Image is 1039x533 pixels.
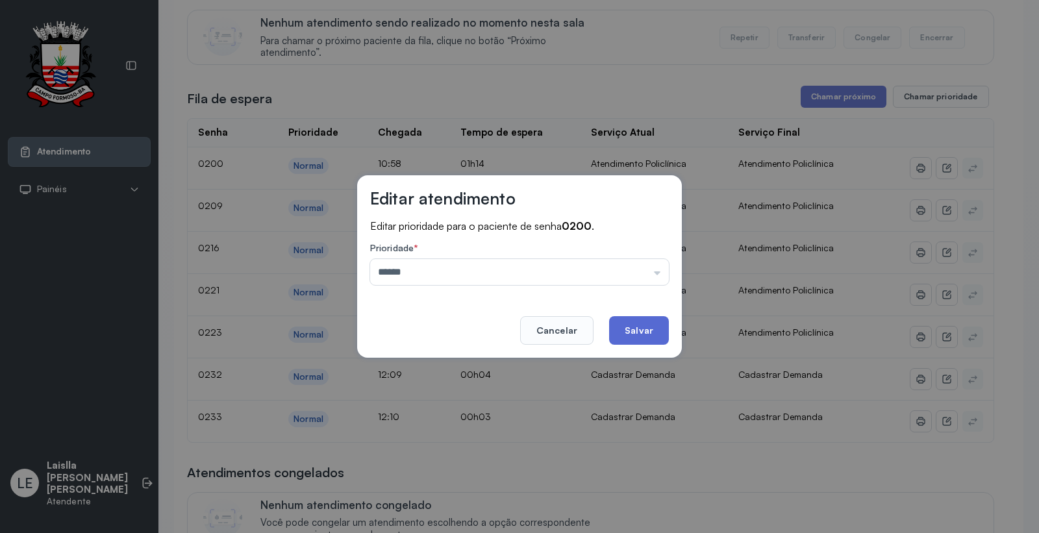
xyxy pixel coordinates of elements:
strong: 0200 [562,219,592,232]
span: Editar prioridade para o paciente de senha . [370,219,594,232]
h3: Editar atendimento [370,188,516,208]
button: Cancelar [520,316,594,345]
span: Prioridade [370,242,414,253]
button: Salvar [609,316,669,345]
